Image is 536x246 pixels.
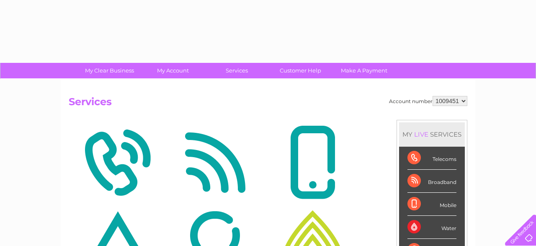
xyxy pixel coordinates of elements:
[407,170,456,193] div: Broadband
[266,63,335,78] a: Customer Help
[407,147,456,170] div: Telecoms
[202,63,271,78] a: Services
[407,216,456,239] div: Water
[407,193,456,216] div: Mobile
[168,122,262,203] img: Broadband
[139,63,208,78] a: My Account
[330,63,399,78] a: Make A Payment
[69,96,467,112] h2: Services
[266,122,359,203] img: Mobile
[399,122,465,146] div: MY SERVICES
[75,63,144,78] a: My Clear Business
[71,122,164,203] img: Telecoms
[389,96,467,106] div: Account number
[412,130,430,138] div: LIVE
